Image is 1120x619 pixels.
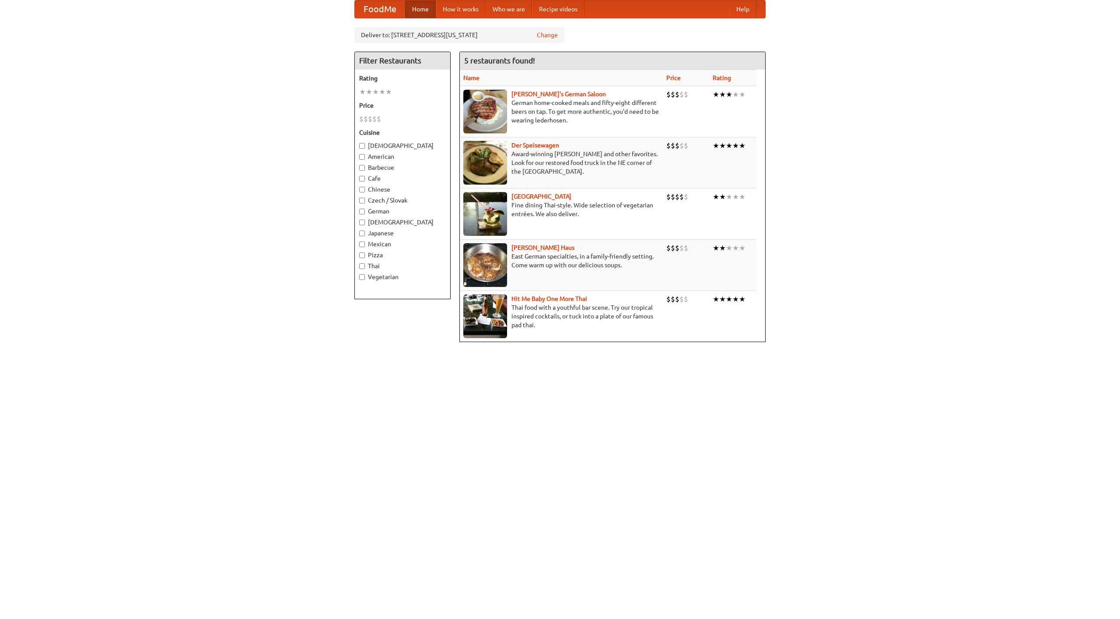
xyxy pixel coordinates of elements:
li: $ [675,192,679,202]
a: Rating [713,74,731,81]
label: Chinese [359,185,446,194]
li: ★ [385,87,392,97]
p: East German specialties, in a family-friendly setting. Come warm up with our delicious soups. [463,252,659,269]
input: German [359,209,365,214]
input: Chinese [359,187,365,192]
li: ★ [359,87,366,97]
li: $ [368,114,372,124]
a: Change [537,31,558,39]
input: Vegetarian [359,274,365,280]
li: ★ [713,192,719,202]
li: $ [377,114,381,124]
a: FoodMe [355,0,405,18]
li: $ [679,192,684,202]
img: kohlhaus.jpg [463,243,507,287]
label: Mexican [359,240,446,248]
li: ★ [732,90,739,99]
li: ★ [719,141,726,150]
li: ★ [726,141,732,150]
li: $ [671,192,675,202]
li: $ [666,192,671,202]
li: $ [666,141,671,150]
label: [DEMOGRAPHIC_DATA] [359,141,446,150]
li: ★ [726,192,732,202]
a: [PERSON_NAME]'s German Saloon [511,91,606,98]
a: Hit Me Baby One More Thai [511,295,587,302]
b: Der Speisewagen [511,142,559,149]
input: American [359,154,365,160]
li: $ [684,243,688,253]
label: Vegetarian [359,273,446,281]
li: ★ [739,141,745,150]
a: Name [463,74,479,81]
li: $ [679,90,684,99]
ng-pluralize: 5 restaurants found! [464,56,535,65]
li: ★ [379,87,385,97]
li: $ [675,90,679,99]
li: ★ [719,90,726,99]
input: Japanese [359,231,365,236]
p: Award-winning [PERSON_NAME] and other favorites. Look for our restored food truck in the NE corne... [463,150,659,176]
a: Home [405,0,436,18]
input: Czech / Slovak [359,198,365,203]
li: $ [684,294,688,304]
li: ★ [739,243,745,253]
li: ★ [713,243,719,253]
img: satay.jpg [463,192,507,236]
a: Who we are [486,0,532,18]
p: German home-cooked meals and fifty-eight different beers on tap. To get more authentic, you'd nee... [463,98,659,125]
b: [PERSON_NAME] Haus [511,244,574,251]
a: [GEOGRAPHIC_DATA] [511,193,571,200]
label: Thai [359,262,446,270]
a: Help [729,0,756,18]
li: ★ [726,294,732,304]
li: ★ [372,87,379,97]
p: Fine dining Thai-style. Wide selection of vegetarian entrées. We also deliver. [463,201,659,218]
li: $ [671,141,675,150]
p: Thai food with a youthful bar scene. Try our tropical inspired cocktails, or tuck into a plate of... [463,303,659,329]
img: speisewagen.jpg [463,141,507,185]
h5: Price [359,101,446,110]
h5: Cuisine [359,128,446,137]
li: $ [675,294,679,304]
li: $ [671,294,675,304]
li: $ [679,243,684,253]
label: [DEMOGRAPHIC_DATA] [359,218,446,227]
li: ★ [713,294,719,304]
li: ★ [739,294,745,304]
li: $ [675,141,679,150]
input: Barbecue [359,165,365,171]
label: Japanese [359,229,446,238]
li: $ [684,141,688,150]
a: Price [666,74,681,81]
li: ★ [366,87,372,97]
input: Thai [359,263,365,269]
div: Deliver to: [STREET_ADDRESS][US_STATE] [354,27,564,43]
li: $ [684,192,688,202]
li: $ [359,114,364,124]
li: $ [666,90,671,99]
h5: Rating [359,74,446,83]
label: Pizza [359,251,446,259]
li: $ [679,141,684,150]
input: [DEMOGRAPHIC_DATA] [359,143,365,149]
input: Mexican [359,241,365,247]
input: Pizza [359,252,365,258]
li: ★ [713,141,719,150]
li: $ [671,243,675,253]
img: esthers.jpg [463,90,507,133]
li: ★ [732,294,739,304]
li: ★ [719,243,726,253]
li: ★ [739,192,745,202]
li: $ [684,90,688,99]
img: babythai.jpg [463,294,507,338]
label: Czech / Slovak [359,196,446,205]
li: ★ [732,141,739,150]
label: Cafe [359,174,446,183]
li: $ [666,243,671,253]
li: ★ [719,294,726,304]
li: ★ [726,90,732,99]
